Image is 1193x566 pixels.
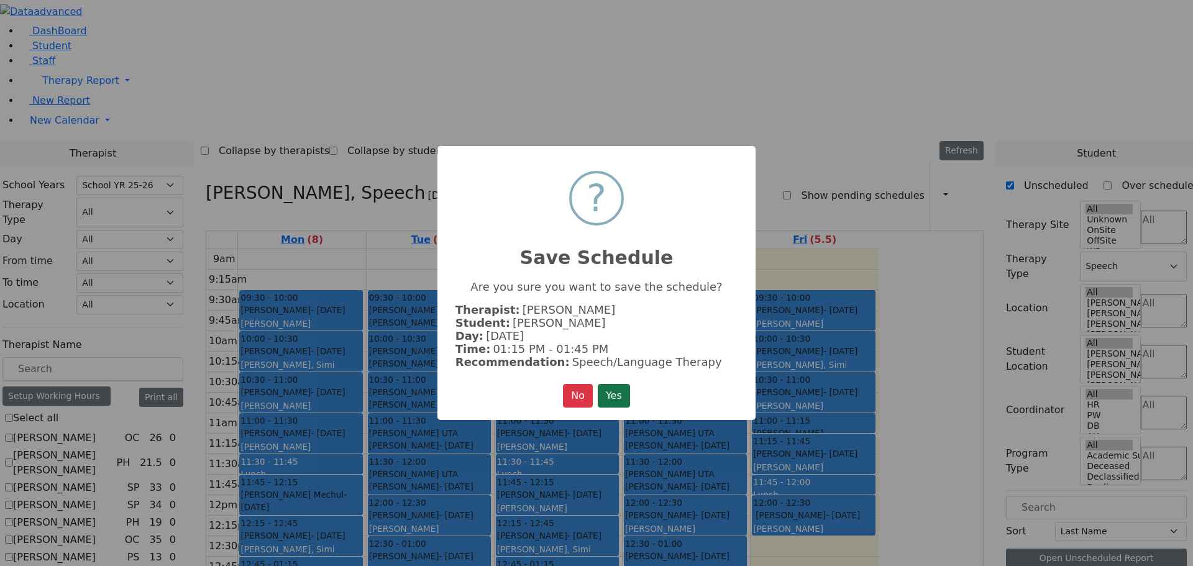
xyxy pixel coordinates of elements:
p: Are you sure you want to save the schedule? [455,280,738,293]
button: No [563,384,593,408]
div: ? [587,173,606,223]
span: [PERSON_NAME] [523,303,616,316]
strong: Recommendation: [455,355,570,368]
strong: Time: [455,342,491,355]
strong: Therapist: [455,303,520,316]
span: Speech/Language Therapy [572,355,722,368]
strong: Student: [455,316,510,329]
span: 01:15 PM - 01:45 PM [493,342,608,355]
h2: Save Schedule [437,232,756,269]
strong: Day: [455,329,483,342]
span: [DATE] [486,329,524,342]
button: Yes [598,384,630,408]
span: [PERSON_NAME] [513,316,606,329]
